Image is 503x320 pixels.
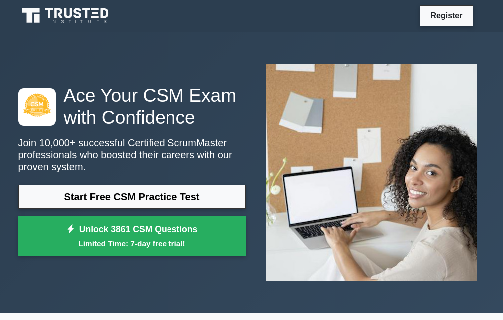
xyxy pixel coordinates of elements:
[18,216,246,256] a: Unlock 3861 CSM QuestionsLimited Time: 7-day free trial!
[18,137,246,173] p: Join 10,000+ successful Certified ScrumMaster professionals who boosted their careers with our pr...
[18,185,246,209] a: Start Free CSM Practice Test
[31,238,233,249] small: Limited Time: 7-day free trial!
[18,84,246,129] h1: Ace Your CSM Exam with Confidence
[424,9,468,22] a: Register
